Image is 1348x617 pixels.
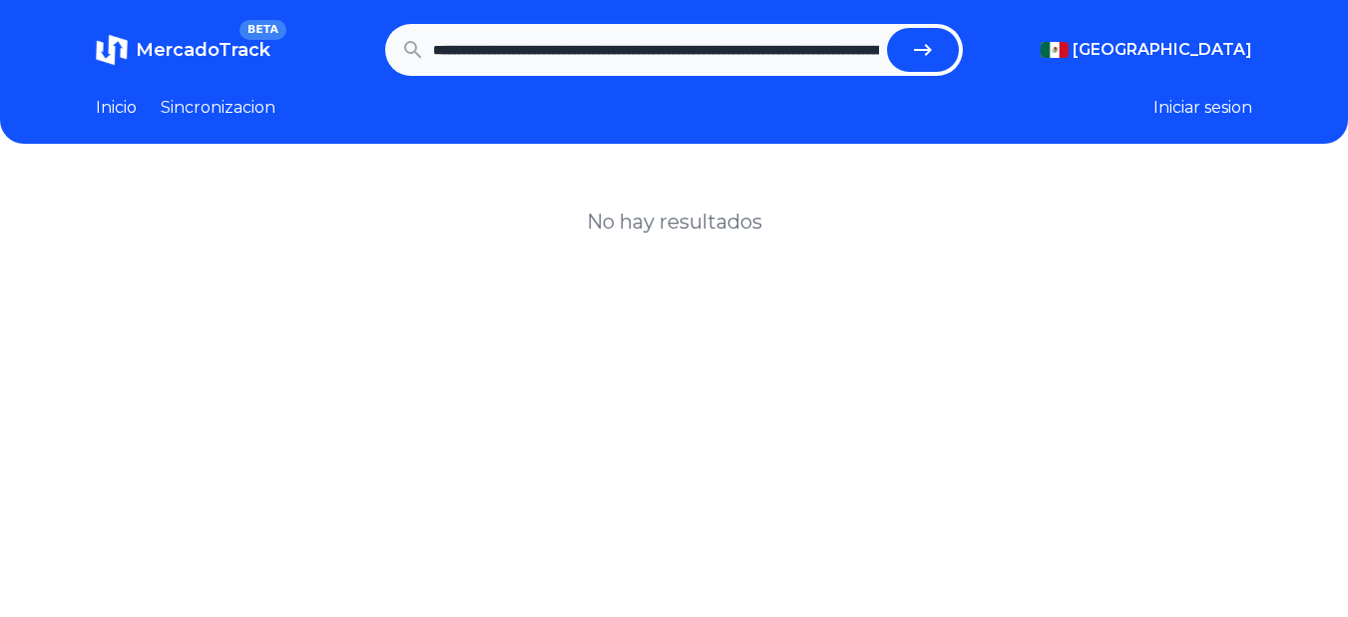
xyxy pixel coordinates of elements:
[136,39,270,61] span: MercadoTrack
[1153,96,1252,120] button: Iniciar sesion
[1041,38,1252,62] button: [GEOGRAPHIC_DATA]
[161,96,275,120] a: Sincronizacion
[96,96,137,120] a: Inicio
[96,34,270,66] a: MercadoTrackBETA
[587,208,762,236] h1: No hay resultados
[239,20,286,40] span: BETA
[1041,42,1069,58] img: Mexico
[96,34,128,66] img: MercadoTrack
[1073,38,1252,62] span: [GEOGRAPHIC_DATA]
